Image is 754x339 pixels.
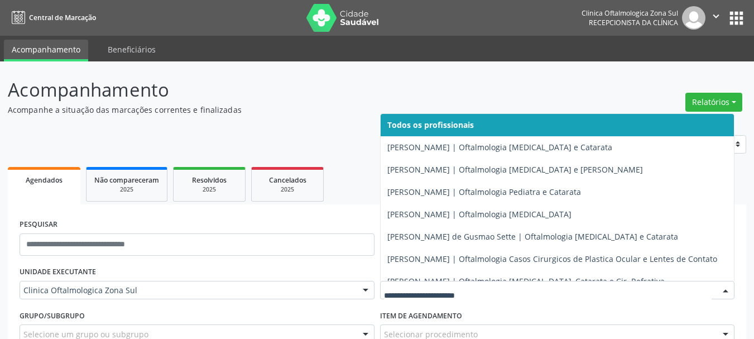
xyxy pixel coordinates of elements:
span: Cancelados [269,175,306,185]
img: img [682,6,705,30]
span: [PERSON_NAME] | Oftalmologia [MEDICAL_DATA] e Catarata [387,142,612,152]
div: 2025 [181,185,237,194]
div: 2025 [260,185,315,194]
span: [PERSON_NAME] de Gusmao Sette | Oftalmologia [MEDICAL_DATA] e Catarata [387,231,678,242]
label: UNIDADE EXECUTANTE [20,264,96,281]
span: [PERSON_NAME] | Oftalmologia [MEDICAL_DATA] [387,209,571,219]
span: Não compareceram [94,175,159,185]
div: 2025 [94,185,159,194]
label: PESQUISAR [20,216,57,233]
a: Acompanhamento [4,40,88,61]
button: apps [727,8,746,28]
button:  [705,6,727,30]
a: Beneficiários [100,40,164,59]
span: Agendados [26,175,63,185]
span: Clinica Oftalmologica Zona Sul [23,285,352,296]
p: Acompanhamento [8,76,525,104]
a: Central de Marcação [8,8,96,27]
span: Resolvidos [192,175,227,185]
span: Recepcionista da clínica [589,18,678,27]
span: Central de Marcação [29,13,96,22]
span: Todos os profissionais [387,120,474,130]
div: Clinica Oftalmologica Zona Sul [582,8,678,18]
span: [PERSON_NAME] | Oftalmologia Casos Cirurgicos de Plastica Ocular e Lentes de Contato [387,254,717,264]
button: Relatórios [685,93,742,112]
span: [PERSON_NAME] | Oftalmologia Pediatra e Catarata [387,187,581,197]
label: Item de agendamento [380,307,462,324]
span: [PERSON_NAME] | Oftalmologia [MEDICAL_DATA] e [PERSON_NAME] [387,164,643,175]
span: [PERSON_NAME] | Oftalmologia [MEDICAL_DATA], Catarata e Cir. Refrativa [387,276,665,287]
p: Acompanhe a situação das marcações correntes e finalizadas [8,104,525,116]
label: Grupo/Subgrupo [20,307,85,324]
i:  [710,10,722,22]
